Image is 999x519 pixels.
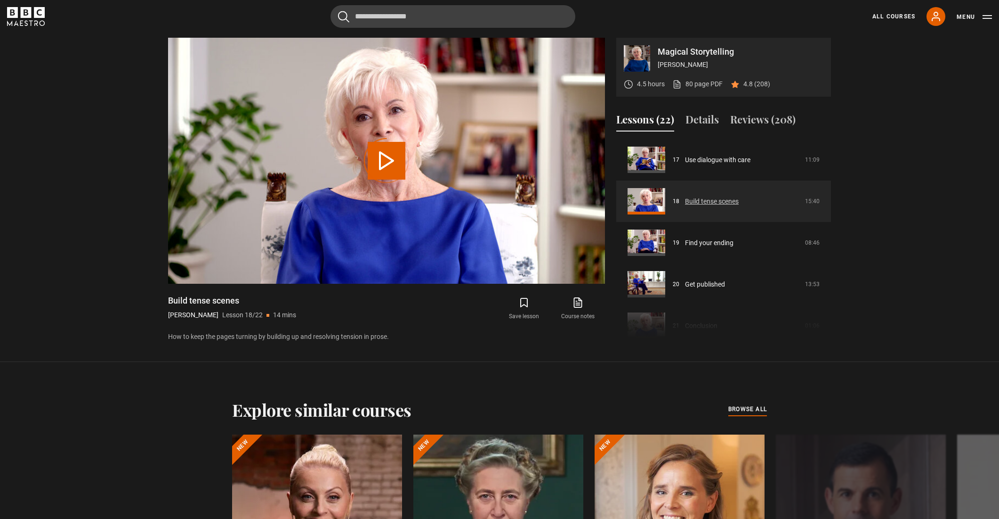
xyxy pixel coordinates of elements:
button: Submit the search query [338,11,349,23]
input: Search [330,5,575,28]
a: Build tense scenes [685,197,739,206]
p: Magical Storytelling [658,48,823,56]
h1: Build tense scenes [168,295,296,306]
h2: Explore similar courses [232,400,411,420]
svg: BBC Maestro [7,7,45,26]
p: Lesson 18/22 [222,310,263,320]
button: Lessons (22) [616,112,674,132]
p: 14 mins [273,310,296,320]
p: 4.5 hours [637,79,665,89]
p: [PERSON_NAME] [168,310,218,320]
button: Details [685,112,719,132]
p: 4.8 (208) [743,79,770,89]
button: Save lesson [497,295,551,322]
a: All Courses [872,12,915,21]
video-js: Video Player [168,38,605,284]
a: Use dialogue with care [685,155,750,165]
a: Course notes [551,295,605,322]
button: Toggle navigation [957,12,992,22]
button: Reviews (208) [730,112,796,132]
a: Get published [685,280,725,289]
a: 80 page PDF [672,79,723,89]
p: [PERSON_NAME] [658,60,823,70]
a: Find your ending [685,238,733,248]
a: browse all [728,404,767,415]
p: How to keep the pages turning by building up and resolving tension in prose. [168,332,605,342]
